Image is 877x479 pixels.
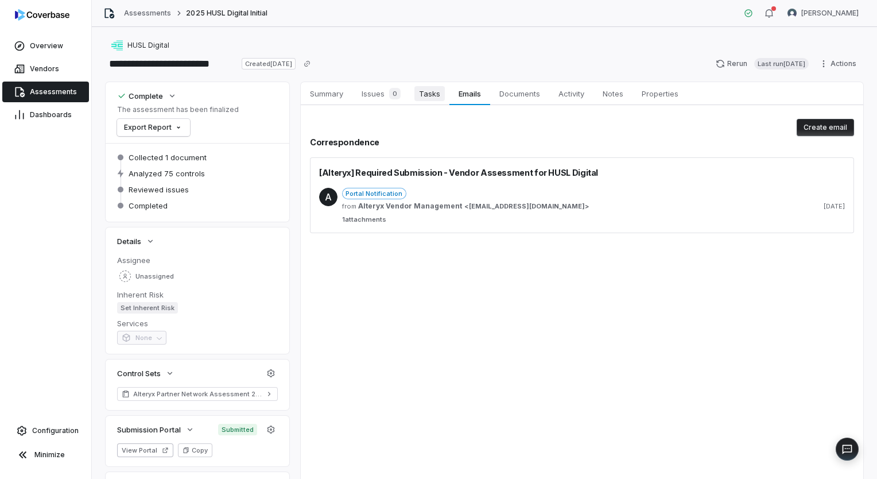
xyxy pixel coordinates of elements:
span: [DATE] [824,202,845,211]
span: Details [117,236,141,246]
span: Vendors [30,64,59,74]
span: Properties [637,86,683,101]
span: Minimize [34,450,65,459]
a: Dashboards [2,105,89,125]
img: logo-D7KZi-bG.svg [15,9,69,21]
span: Documents [495,86,545,101]
span: A [319,188,337,206]
span: Control Sets [117,368,161,378]
span: Submitted [218,424,257,435]
span: Unassigned [135,272,174,281]
span: Reviewed issues [129,184,189,195]
div: Complete [117,91,163,101]
span: Dashboards [30,110,72,119]
span: Activity [554,86,589,101]
button: https://husldigital.com/HUSL Digital [108,35,173,56]
button: Create email [797,119,854,136]
span: [Alteryx] Required Submission - Vendor Assessment for HUSL Digital [319,167,598,179]
button: Copy [178,443,212,457]
span: from [342,202,354,211]
span: [PERSON_NAME] [801,9,859,18]
span: Set Inherent Risk [117,302,178,314]
a: Assessments [124,9,171,18]
button: Details [114,231,158,252]
button: Diana Esparza avatar[PERSON_NAME] [781,5,866,22]
button: RerunLast run[DATE] [709,55,816,72]
button: Submission Portal [114,419,198,440]
span: Issues [357,86,405,102]
dt: Services [117,318,278,329]
button: Complete [114,86,180,106]
dt: Inherent Risk [117,289,278,300]
p: The assessment has been finalized [117,105,239,114]
span: [EMAIL_ADDRESS][DOMAIN_NAME] [469,202,585,211]
a: Alteryx Partner Network Assessment 2024 AIS [117,387,278,401]
span: Assessments [30,87,77,96]
span: Emails [454,86,485,101]
span: Created [DATE] [242,58,296,69]
button: Control Sets [114,363,178,384]
span: Summary [305,86,348,101]
a: Configuration [5,420,87,441]
span: Tasks [414,86,445,101]
span: Submission Portal [117,424,181,435]
button: Export Report [117,119,190,136]
span: Last run [DATE] [754,58,809,69]
span: Portal Notification [342,188,406,199]
span: Overview [30,41,63,51]
span: Configuration [32,426,79,435]
a: Vendors [2,59,89,79]
span: Notes [598,86,628,101]
button: Minimize [5,443,87,466]
button: Copy link [297,53,317,74]
a: Assessments [2,82,89,102]
span: > [358,202,589,211]
dt: Assignee [117,255,278,265]
span: 0 [389,88,401,99]
span: HUSL Digital [127,41,169,50]
span: Analyzed 75 controls [129,168,205,179]
span: 2025 HUSL Digital Initial [186,9,267,18]
span: < [464,202,469,211]
a: Overview [2,36,89,56]
span: 1 attachments [342,215,845,224]
span: Collected 1 document [129,152,207,163]
img: Diana Esparza avatar [787,9,797,18]
h2: Correspondence [310,136,854,148]
button: Actions [816,55,863,72]
span: Alteryx Partner Network Assessment 2024 AIS [133,389,262,399]
span: Alteryx Vendor Management [358,202,462,211]
button: View Portal [117,443,173,457]
span: Completed [129,200,168,211]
